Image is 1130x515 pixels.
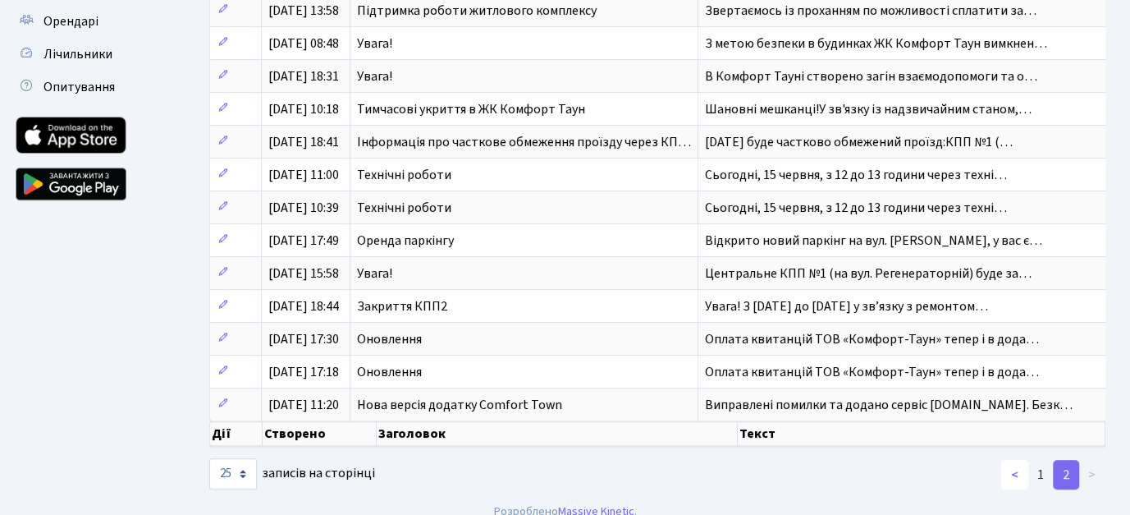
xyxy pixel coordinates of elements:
a: Опитування [8,71,172,103]
span: [DATE] 08:48 [268,34,339,53]
span: [DATE] 17:30 [268,330,339,348]
span: [DATE] 11:00 [268,166,339,184]
span: Сьогодні, 15 червня, з 12 до 13 години через техні… [705,166,1007,184]
span: Оплата квитанцій ТОВ «Комфорт-Таун» тепер і в дода… [705,363,1039,381]
span: Нова версія додатку Comfort Town [357,396,562,414]
a: Орендарі [8,5,172,38]
span: Лічильники [43,45,112,63]
th: Заголовок [377,421,738,446]
span: Увага! [357,67,392,85]
span: Центральне КПП №1 (на вул. Регенераторній) буде за… [705,264,1032,283]
a: 1 [1027,460,1054,490]
span: Тимчасові укриття в ЖК Комфорт Таун [357,100,585,118]
span: Виправлені помилки та додано сервіс [DOMAIN_NAME]. Безк… [705,396,1073,414]
select: записів на сторінці [209,458,257,490]
a: Лічильники [8,38,172,71]
span: Оновлення [357,363,422,381]
span: [DATE] 11:20 [268,396,339,414]
span: [DATE] 18:41 [268,133,339,151]
span: В Комфорт Тауні створено загін взаємодопомоги та о… [705,67,1037,85]
span: Закриття КПП2 [357,297,447,315]
span: Шановні мешканці!У зв'язку із надзвичайним станом,… [705,100,1032,118]
span: Увага! З [DATE] до [DATE] у зв’язку з ремонтом… [705,297,988,315]
span: Відкрито новий паркінг на вул. [PERSON_NAME], у вас є… [705,232,1042,250]
span: Опитування [43,78,115,96]
span: [DATE] 13:58 [268,2,339,20]
span: Оплата квитанцій ТОВ «Комфорт-Таун» тепер і в дода… [705,330,1039,348]
span: Оновлення [357,330,422,348]
span: Підтримка роботи житлового комплексу [357,2,597,20]
span: [DATE] 15:58 [268,264,339,283]
span: [DATE] буде частково обмежений проїзд:КПП №1 (… [705,133,1013,151]
label: записів на сторінці [209,458,375,490]
span: Звертаємось із проханням по можливості сплатити за… [705,2,1036,20]
span: Орендарі [43,12,98,30]
th: Текст [738,421,1105,446]
span: Сьогодні, 15 червня, з 12 до 13 години через техні… [705,199,1007,217]
span: [DATE] 17:49 [268,232,339,250]
th: Дії [210,421,263,446]
span: [DATE] 10:39 [268,199,339,217]
span: [DATE] 18:31 [268,67,339,85]
span: З метою безпеки в будинках ЖК Комфорт Таун вимкнен… [705,34,1047,53]
span: Увага! [357,264,392,283]
span: Інформація про часткове обмеження проїзду через КП… [357,133,691,151]
span: [DATE] 10:18 [268,100,339,118]
span: Увага! [357,34,392,53]
span: Оренда паркінгу [357,232,454,250]
a: < [1001,460,1028,490]
span: Технічні роботи [357,199,451,217]
a: 2 [1053,460,1079,490]
span: Технічні роботи [357,166,451,184]
span: [DATE] 18:44 [268,297,339,315]
span: [DATE] 17:18 [268,363,339,381]
th: Створено [263,421,377,446]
